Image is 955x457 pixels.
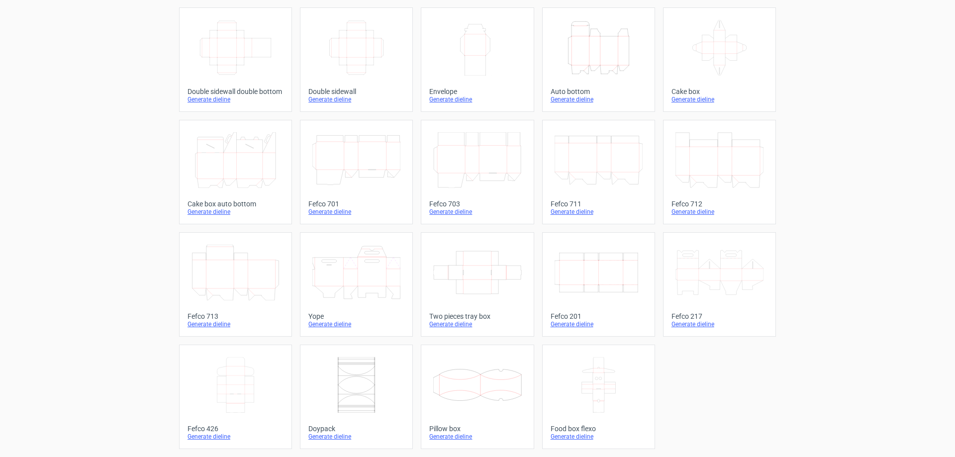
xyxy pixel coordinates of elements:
a: Two pieces tray boxGenerate dieline [421,232,534,337]
div: Generate dieline [188,433,284,441]
a: Fefco 703Generate dieline [421,120,534,224]
div: Food box flexo [551,425,647,433]
div: Generate dieline [429,320,525,328]
div: Generate dieline [551,208,647,216]
a: Fefco 711Generate dieline [542,120,655,224]
div: Fefco 712 [671,200,767,208]
a: EnvelopeGenerate dieline [421,7,534,112]
div: Generate dieline [188,320,284,328]
a: Cake box auto bottomGenerate dieline [179,120,292,224]
div: Generate dieline [671,320,767,328]
div: Cake box [671,88,767,95]
div: Fefco 201 [551,312,647,320]
div: Fefco 217 [671,312,767,320]
div: Double sidewall double bottom [188,88,284,95]
div: Fefco 701 [308,200,404,208]
div: Auto bottom [551,88,647,95]
div: Generate dieline [429,208,525,216]
a: Fefco 712Generate dieline [663,120,776,224]
div: Envelope [429,88,525,95]
div: Doypack [308,425,404,433]
div: Generate dieline [308,433,404,441]
a: Fefco 426Generate dieline [179,345,292,449]
a: Auto bottomGenerate dieline [542,7,655,112]
a: Pillow boxGenerate dieline [421,345,534,449]
div: Generate dieline [551,433,647,441]
div: Generate dieline [551,320,647,328]
div: Fefco 711 [551,200,647,208]
div: Generate dieline [308,208,404,216]
div: Generate dieline [188,95,284,103]
div: Double sidewall [308,88,404,95]
a: Food box flexoGenerate dieline [542,345,655,449]
div: Generate dieline [308,95,404,103]
div: Generate dieline [671,95,767,103]
div: Generate dieline [188,208,284,216]
a: YopeGenerate dieline [300,232,413,337]
div: Generate dieline [429,433,525,441]
a: DoypackGenerate dieline [300,345,413,449]
div: Two pieces tray box [429,312,525,320]
a: Cake boxGenerate dieline [663,7,776,112]
a: Fefco 201Generate dieline [542,232,655,337]
a: Double sidewall double bottomGenerate dieline [179,7,292,112]
div: Generate dieline [551,95,647,103]
div: Generate dieline [671,208,767,216]
a: Fefco 713Generate dieline [179,232,292,337]
div: Fefco 426 [188,425,284,433]
div: Fefco 713 [188,312,284,320]
div: Generate dieline [429,95,525,103]
div: Cake box auto bottom [188,200,284,208]
a: Fefco 217Generate dieline [663,232,776,337]
a: Double sidewallGenerate dieline [300,7,413,112]
a: Fefco 701Generate dieline [300,120,413,224]
div: Pillow box [429,425,525,433]
div: Generate dieline [308,320,404,328]
div: Yope [308,312,404,320]
div: Fefco 703 [429,200,525,208]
